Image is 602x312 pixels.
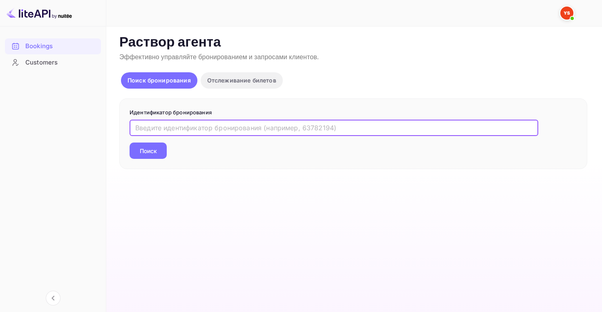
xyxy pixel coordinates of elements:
[207,77,276,84] ya-tr-span: Отслеживание билетов
[46,291,60,305] button: Свернуть навигацию
[5,38,101,53] a: Bookings
[25,42,97,51] div: Bookings
[128,77,191,84] ya-tr-span: Поиск бронирования
[5,55,101,70] a: Customers
[25,58,97,67] div: Customers
[7,7,72,20] img: Логотип LiteAPI
[130,143,167,159] button: Поиск
[130,109,212,116] ya-tr-span: Идентификатор бронирования
[140,147,157,155] ya-tr-span: Поиск
[5,55,101,71] div: Customers
[560,7,573,20] img: Yandex Support
[119,53,319,62] ya-tr-span: Эффективно управляйте бронированием и запросами клиентов.
[119,34,221,51] ya-tr-span: Раствор агента
[130,120,538,136] input: Введите идентификатор бронирования (например, 63782194)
